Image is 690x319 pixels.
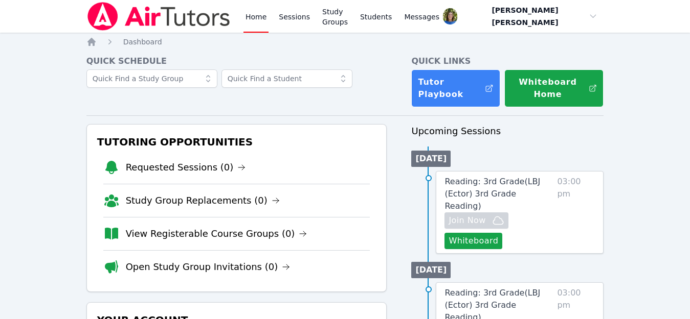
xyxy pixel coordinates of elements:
[557,176,595,249] span: 03:00 pm
[123,37,162,47] a: Dashboard
[411,69,500,107] a: Tutor Playbook
[411,55,604,67] h4: Quick Links
[86,69,217,88] input: Quick Find a Study Group
[449,214,485,227] span: Join Now
[444,212,508,229] button: Join Now
[404,12,439,22] span: Messages
[444,233,502,249] button: Whiteboard
[86,2,231,31] img: Air Tutors
[411,151,451,167] li: [DATE]
[126,260,291,274] a: Open Study Group Invitations (0)
[126,193,280,208] a: Study Group Replacements (0)
[126,227,307,241] a: View Registerable Course Groups (0)
[123,38,162,46] span: Dashboard
[86,55,387,67] h4: Quick Schedule
[444,177,540,211] span: Reading: 3rd Grade ( LBJ (Ector) 3rd Grade Reading )
[86,37,604,47] nav: Breadcrumb
[221,69,352,88] input: Quick Find a Student
[411,262,451,278] li: [DATE]
[411,124,604,138] h3: Upcoming Sessions
[504,69,604,107] button: Whiteboard Home
[95,133,379,151] h3: Tutoring Opportunities
[126,160,246,175] a: Requested Sessions (0)
[444,176,553,212] a: Reading: 3rd Grade(LBJ (Ector) 3rd Grade Reading)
